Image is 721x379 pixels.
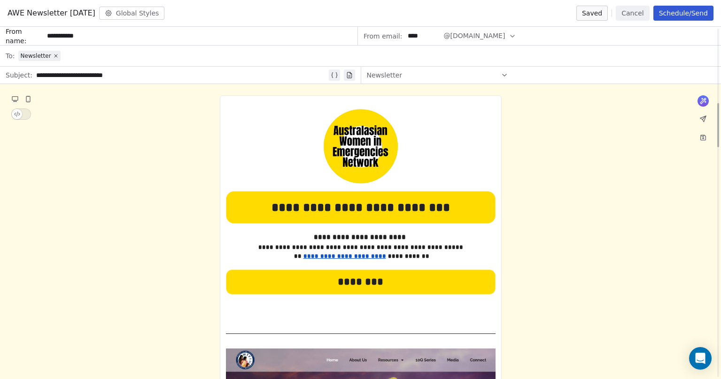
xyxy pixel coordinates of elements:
[99,7,165,20] button: Global Styles
[364,31,402,41] span: From email:
[653,6,713,21] button: Schedule/Send
[8,8,95,19] span: AWE Newsletter [DATE]
[6,27,43,46] span: From name:
[576,6,608,21] button: Saved
[20,52,51,60] span: Newsletter
[443,31,505,41] span: @[DOMAIN_NAME]
[689,347,712,370] div: Open Intercom Messenger
[6,51,15,61] span: To:
[6,70,32,83] span: Subject:
[367,70,403,80] span: Newsletter
[616,6,649,21] button: Cancel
